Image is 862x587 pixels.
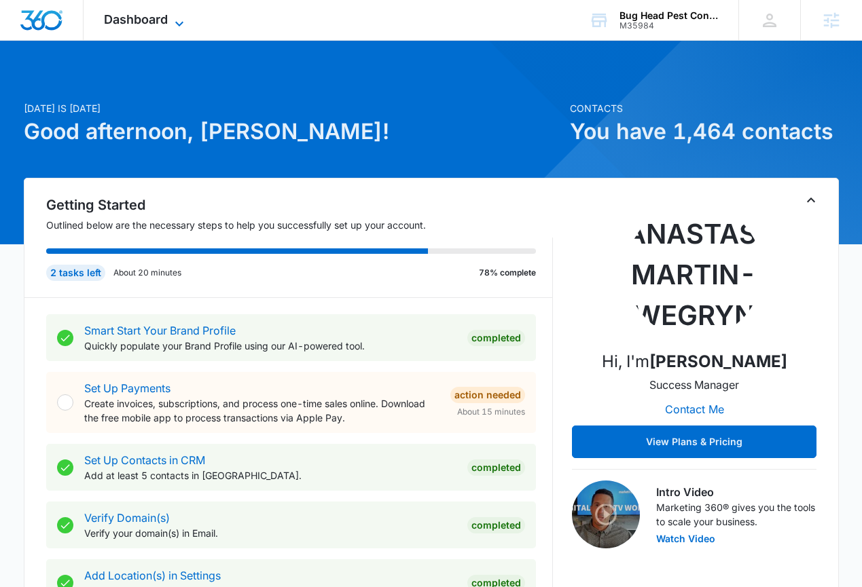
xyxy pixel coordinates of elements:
p: 78% complete [479,267,536,279]
div: Completed [467,459,525,476]
p: [DATE] is [DATE] [24,101,562,115]
p: Contacts [570,101,839,115]
h1: You have 1,464 contacts [570,115,839,148]
p: Quickly populate your Brand Profile using our AI-powered tool. [84,339,456,353]
a: Set Up Contacts in CRM [84,453,205,467]
button: View Plans & Pricing [572,425,816,458]
p: Outlined below are the necessary steps to help you successfully set up your account. [46,218,553,232]
strong: [PERSON_NAME] [649,352,787,371]
a: Verify Domain(s) [84,511,170,525]
p: Add at least 5 contacts in [GEOGRAPHIC_DATA]. [84,468,456,482]
div: Action Needed [450,387,525,403]
h2: Getting Started [46,195,553,215]
p: Marketing 360® gives you the tools to scale your business. [656,500,816,529]
h3: Intro Video [656,484,816,500]
span: About 15 minutes [457,406,525,418]
div: account id [619,21,719,31]
div: Completed [467,517,525,533]
button: Toggle Collapse [803,192,819,208]
img: Intro Video [572,480,640,548]
div: account name [619,10,719,21]
p: Success Manager [649,377,739,393]
a: Smart Start Your Brand Profile [84,324,236,337]
p: Verify your domain(s) in Email. [84,526,456,540]
img: Anastasia Martin-Wegryn [626,203,762,339]
button: Contact Me [651,393,737,425]
div: 2 tasks left [46,265,105,281]
a: Set Up Payments [84,381,170,395]
p: Hi, I'm [601,349,787,374]
span: Dashboard [104,12,168,26]
p: Create invoices, subscriptions, and process one-time sales online. Download the free mobile app t... [84,396,439,425]
a: Add Location(s) in Settings [84,569,221,582]
h1: Good afternoon, [PERSON_NAME]! [24,115,562,148]
button: Watch Video [656,534,715,544]
div: Completed [467,330,525,346]
p: About 20 minutes [113,267,181,279]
